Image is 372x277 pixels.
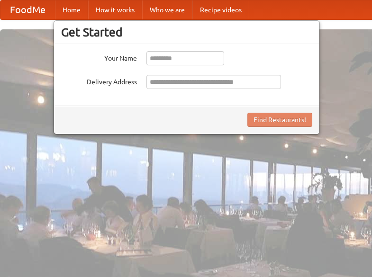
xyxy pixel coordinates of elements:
[0,0,55,19] a: FoodMe
[247,113,312,127] button: Find Restaurants!
[192,0,249,19] a: Recipe videos
[55,0,88,19] a: Home
[61,51,137,63] label: Your Name
[142,0,192,19] a: Who we are
[88,0,142,19] a: How it works
[61,75,137,87] label: Delivery Address
[61,25,312,39] h3: Get Started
